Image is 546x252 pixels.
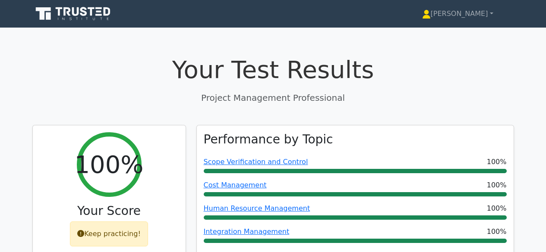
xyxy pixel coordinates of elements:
h2: 100% [74,150,143,179]
a: Scope Verification and Control [204,158,308,166]
span: 100% [487,227,507,237]
span: 100% [487,203,507,214]
h1: Your Test Results [32,55,514,84]
a: [PERSON_NAME] [401,5,514,22]
div: Keep practicing! [70,221,148,246]
span: 100% [487,157,507,167]
a: Integration Management [204,227,290,236]
span: 100% [487,180,507,190]
h3: Your Score [40,204,179,218]
a: Cost Management [204,181,267,189]
a: Human Resource Management [204,204,310,212]
p: Project Management Professional [32,91,514,104]
h3: Performance by Topic [204,132,333,147]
